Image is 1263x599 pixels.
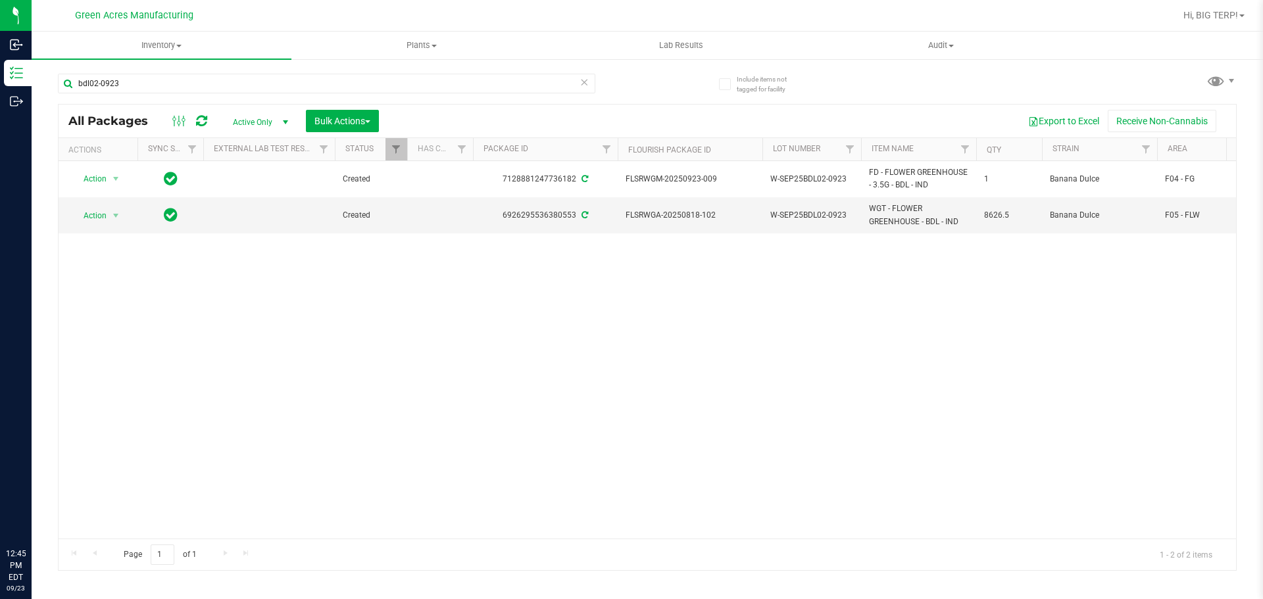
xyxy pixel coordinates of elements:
th: Has COA [407,138,473,161]
input: 1 [151,544,174,565]
span: F05 - FLW [1165,209,1248,222]
span: Include items not tagged for facility [737,74,803,94]
a: Filter [182,138,203,160]
span: Audit [812,39,1070,51]
p: 12:45 PM EDT [6,548,26,583]
span: Clear [580,74,589,91]
a: Audit [811,32,1071,59]
a: Area [1168,144,1187,153]
span: FLSRWGM-20250923-009 [626,173,755,185]
span: 1 - 2 of 2 items [1149,544,1223,564]
a: Plants [291,32,551,59]
a: Inventory [32,32,291,59]
span: W-SEP25BDL02-0923 [770,209,853,222]
span: 1 [984,173,1034,185]
span: In Sync [164,206,178,224]
span: select [108,206,124,225]
span: Created [343,173,399,185]
span: In Sync [164,170,178,188]
a: Filter [839,138,861,160]
a: Filter [596,138,618,160]
span: Sync from Compliance System [580,210,588,220]
a: External Lab Test Result [214,144,317,153]
a: Sync Status [148,144,199,153]
span: WGT - FLOWER GREENHOUSE - BDL - IND [869,203,968,228]
p: 09/23 [6,583,26,593]
a: Status [345,144,374,153]
iframe: Resource center [13,494,53,533]
a: Filter [954,138,976,160]
span: Hi, BIG TERP! [1183,10,1238,20]
a: Item Name [872,144,914,153]
span: Plants [292,39,551,51]
button: Bulk Actions [306,110,379,132]
span: Page of 1 [112,544,207,565]
button: Export to Excel [1020,110,1108,132]
span: Created [343,209,399,222]
span: F04 - FG [1165,173,1248,185]
a: Lot Number [773,144,820,153]
inline-svg: Outbound [10,95,23,108]
a: Filter [1135,138,1157,160]
input: Search Package ID, Item Name, SKU, Lot or Part Number... [58,74,595,93]
a: Strain [1052,144,1079,153]
span: W-SEP25BDL02-0923 [770,173,853,185]
span: 8626.5 [984,209,1034,222]
a: Filter [385,138,407,160]
span: Banana Dulce [1050,173,1149,185]
a: Flourish Package ID [628,145,711,155]
a: Filter [313,138,335,160]
span: Action [72,170,107,188]
a: Qty [987,145,1001,155]
span: Action [72,206,107,225]
div: 6926295536380553 [471,209,620,222]
button: Receive Non-Cannabis [1108,110,1216,132]
span: Lab Results [641,39,721,51]
span: FD - FLOWER GREENHOUSE - 3.5G - BDL - IND [869,166,968,191]
a: Filter [451,138,473,160]
span: Banana Dulce [1050,209,1149,222]
span: FLSRWGA-20250818-102 [626,209,755,222]
a: Package ID [483,144,528,153]
inline-svg: Inbound [10,38,23,51]
span: select [108,170,124,188]
span: Inventory [32,39,291,51]
span: All Packages [68,114,161,128]
span: Bulk Actions [314,116,370,126]
div: Actions [68,145,132,155]
span: Sync from Compliance System [580,174,588,183]
span: Green Acres Manufacturing [75,10,193,21]
div: 7128881247736182 [471,173,620,185]
inline-svg: Inventory [10,66,23,80]
a: Lab Results [551,32,811,59]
